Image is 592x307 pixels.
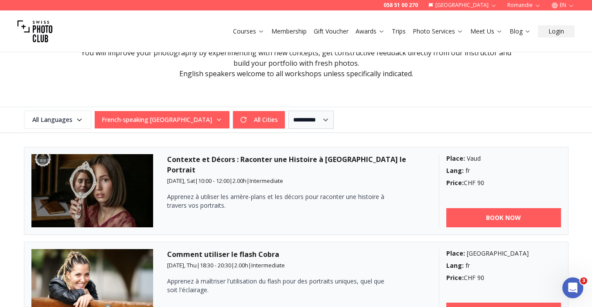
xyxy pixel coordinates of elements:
button: Membership [268,25,310,37]
button: Trips [388,25,409,37]
b: Place : [446,154,465,162]
button: Gift Voucher [310,25,352,37]
span: 18:30 - 20:30 [200,261,231,269]
a: Blog [510,27,531,36]
button: French-speaking [GEOGRAPHIC_DATA] [95,111,229,128]
div: fr [446,261,561,270]
div: fr [446,166,561,175]
span: Intermediate [251,261,285,269]
img: Contexte et Décors : Raconter une Histoire à Travers le Portrait [31,154,154,227]
span: 90 [477,273,484,282]
span: 2.00 h [234,261,248,269]
button: Login [538,25,575,37]
b: Price : [446,179,464,187]
a: Gift Voucher [314,27,349,36]
button: Photo Services [409,25,467,37]
span: Intermediate [250,177,283,185]
div: CHF [446,179,561,187]
button: Awards [352,25,388,37]
a: Meet Us [470,27,503,36]
b: BOOK NOW [486,213,521,222]
b: Place : [446,249,465,257]
h3: Comment utiliser le flash Cobra [167,249,425,260]
b: Price : [446,273,464,282]
img: Swiss photo club [17,14,52,49]
div: CHF [446,273,561,282]
button: Meet Us [467,25,506,37]
p: Apprenez à utiliser les arrière-plans et les décors pour raconter une histoire à travers vos port... [167,192,394,210]
small: | | | [167,261,285,269]
iframe: Intercom live chat [562,277,583,298]
span: 10:00 - 12:00 [198,177,229,185]
a: Courses [233,27,264,36]
a: Trips [392,27,406,36]
div: [GEOGRAPHIC_DATA] [446,249,561,258]
a: Photo Services [413,27,463,36]
span: [DATE], Thu [167,261,197,269]
button: Blog [506,25,534,37]
span: 90 [477,179,484,187]
span: 2.00 h [233,177,246,185]
a: Awards [356,27,385,36]
span: All Languages [25,112,90,128]
button: Courses [229,25,268,37]
span: 3 [580,277,587,284]
b: Lang : [446,166,464,175]
div: Practice a different subject in each of these 2-hour workshops that our instructors designed for ... [80,37,513,79]
a: 058 51 00 270 [383,2,418,9]
b: Lang : [446,261,464,270]
span: [DATE], Sat [167,177,195,185]
button: All Cities [233,111,285,128]
a: BOOK NOW [446,208,561,227]
p: Apprenez à maîtriser l'utilisation du flash pour des portraits uniques, quel que soit l'éclairage. [167,277,394,294]
small: | | | [167,177,283,185]
a: Membership [271,27,307,36]
h3: Contexte et Décors : Raconter une Histoire à [GEOGRAPHIC_DATA] le Portrait [167,154,425,175]
button: All Languages [24,111,91,129]
div: Vaud [446,154,561,163]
